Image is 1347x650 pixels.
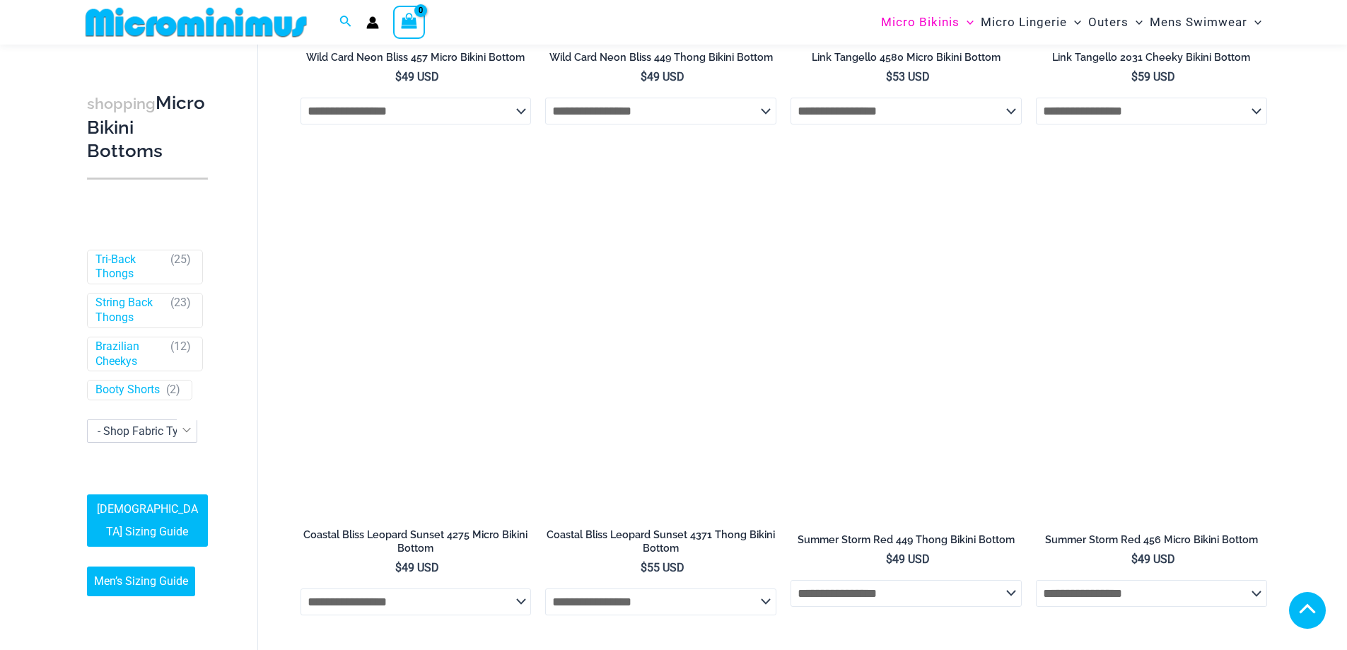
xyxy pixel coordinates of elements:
span: $ [641,70,647,83]
a: Search icon link [339,13,352,31]
a: [DEMOGRAPHIC_DATA] Sizing Guide [87,494,208,547]
h2: Wild Card Neon Bliss 449 Thong Bikini Bottom [545,51,776,64]
img: Summer Storm Red 456 Micro 02 [1036,172,1267,518]
span: Menu Toggle [1247,4,1261,40]
span: Micro Bikinis [881,4,960,40]
a: Wild Card Neon Bliss 449 Thong Bikini Bottom [545,51,776,69]
a: Account icon link [366,16,379,29]
bdi: 49 USD [886,552,930,566]
span: ( ) [166,383,180,398]
bdi: 59 USD [1131,70,1175,83]
bdi: 49 USD [395,70,439,83]
h2: Coastal Bliss Leopard Sunset 4371 Thong Bikini Bottom [545,528,776,555]
span: $ [395,70,402,83]
span: - Shop Fabric Type [88,420,197,442]
h2: Wild Card Neon Bliss 457 Micro Bikini Bottom [301,51,532,64]
bdi: 49 USD [1131,552,1175,566]
span: 25 [174,253,187,266]
h2: Link Tangello 2031 Cheeky Bikini Bottom [1036,51,1267,64]
span: $ [886,70,892,83]
a: Summer Storm Red 449 Thong 01Summer Storm Red 449 Thong 03Summer Storm Red 449 Thong 03 [791,172,1022,518]
span: 12 [174,339,187,353]
a: OutersMenu ToggleMenu Toggle [1085,4,1146,40]
a: Summer Storm Red 456 Micro 02Summer Storm Red 456 Micro 03Summer Storm Red 456 Micro 03 [1036,172,1267,518]
a: Coastal Bliss Leopard Sunset 4275 Micro Bikini Bottom [301,528,532,560]
img: Coastal Bliss Leopard Sunset 4275 Micro Bikini 01 [301,172,532,518]
bdi: 49 USD [395,561,439,574]
span: $ [886,552,892,566]
span: Menu Toggle [1067,4,1081,40]
span: - Shop Fabric Type [98,424,190,438]
h2: Link Tangello 4580 Micro Bikini Bottom [791,51,1022,64]
a: Link Tangello 2031 Cheeky Bikini Bottom [1036,51,1267,69]
a: Summer Storm Red 456 Micro Bikini Bottom [1036,533,1267,552]
h3: Micro Bikini Bottoms [87,91,208,163]
a: Coastal Bliss Leopard Sunset 4371 Thong Bikini Bottom [545,528,776,560]
bdi: 55 USD [641,561,684,574]
a: Summer Storm Red 449 Thong Bikini Bottom [791,533,1022,552]
a: Mens SwimwearMenu ToggleMenu Toggle [1146,4,1265,40]
img: MM SHOP LOGO FLAT [80,6,313,38]
img: Coastal Bliss Leopard Sunset Thong Bikini 03 [545,172,776,518]
a: View Shopping Cart, empty [393,6,426,38]
span: Micro Lingerie [981,4,1067,40]
a: Men’s Sizing Guide [87,567,195,596]
a: Booty Shorts [95,383,160,398]
nav: Site Navigation [875,2,1268,42]
span: $ [1131,70,1138,83]
span: - Shop Fabric Type [87,419,197,443]
a: Coastal Bliss Leopard Sunset Thong Bikini 03Coastal Bliss Leopard Sunset 4371 Thong Bikini 02Coas... [545,172,776,518]
span: ( ) [170,296,191,326]
bdi: 53 USD [886,70,930,83]
h2: Summer Storm Red 456 Micro Bikini Bottom [1036,533,1267,547]
span: $ [641,561,647,574]
bdi: 49 USD [641,70,684,83]
a: Wild Card Neon Bliss 457 Micro Bikini Bottom [301,51,532,69]
span: Outers [1088,4,1129,40]
h2: Coastal Bliss Leopard Sunset 4275 Micro Bikini Bottom [301,528,532,555]
a: Brazilian Cheekys [95,339,164,369]
h2: Summer Storm Red 449 Thong Bikini Bottom [791,533,1022,547]
span: $ [1131,552,1138,566]
span: ( ) [170,339,191,369]
span: 23 [174,296,187,310]
span: $ [395,561,402,574]
a: String Back Thongs [95,296,164,326]
a: Micro LingerieMenu ToggleMenu Toggle [977,4,1085,40]
span: shopping [87,95,156,112]
img: Summer Storm Red 449 Thong 03 [791,172,1022,518]
span: Menu Toggle [1129,4,1143,40]
a: Link Tangello 4580 Micro Bikini Bottom [791,51,1022,69]
a: Coastal Bliss Leopard Sunset 4275 Micro Bikini 01Coastal Bliss Leopard Sunset 4275 Micro Bikini 0... [301,172,532,518]
span: Menu Toggle [960,4,974,40]
a: Micro BikinisMenu ToggleMenu Toggle [877,4,977,40]
a: Tri-Back Thongs [95,253,164,282]
span: Mens Swimwear [1150,4,1247,40]
span: 2 [170,383,176,397]
span: ( ) [170,253,191,282]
